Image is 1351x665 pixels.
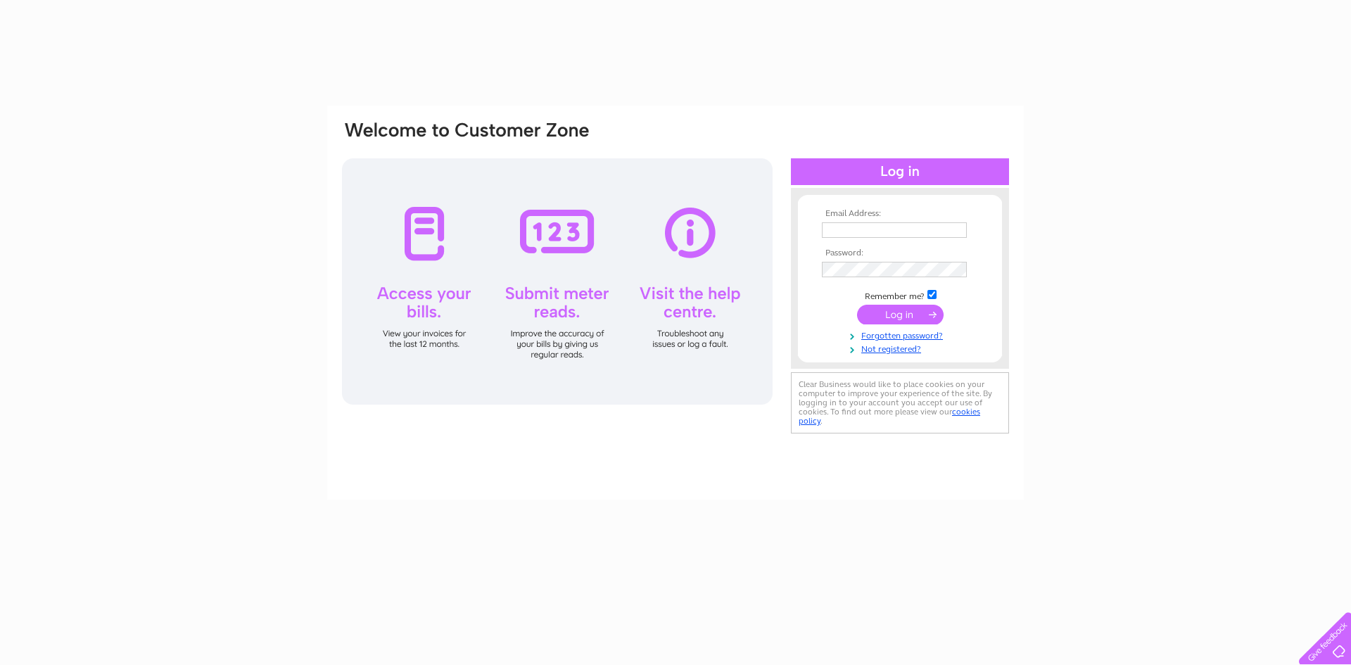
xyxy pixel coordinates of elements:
[818,288,982,302] td: Remember me?
[822,328,982,341] a: Forgotten password?
[791,372,1009,433] div: Clear Business would like to place cookies on your computer to improve your experience of the sit...
[822,341,982,355] a: Not registered?
[818,248,982,258] th: Password:
[799,407,980,426] a: cookies policy
[857,305,944,324] input: Submit
[818,209,982,219] th: Email Address:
